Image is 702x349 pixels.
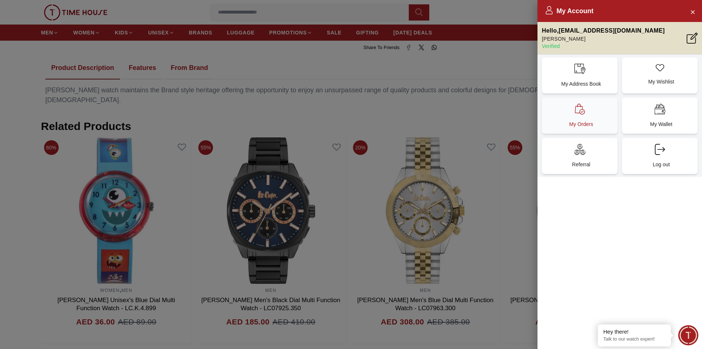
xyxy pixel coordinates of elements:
h2: My Account [545,6,593,16]
p: Referral [548,161,615,168]
p: My Orders [548,120,615,128]
button: Close Account [687,6,698,18]
div: Chat Widget [678,325,698,345]
p: [PERSON_NAME] [542,35,665,42]
p: Verified [542,42,665,50]
p: Hello , [EMAIL_ADDRESS][DOMAIN_NAME] [542,26,665,35]
p: My Wallet [628,120,695,128]
p: My Wishlist [628,78,695,85]
p: Log out [628,161,695,168]
p: Talk to our watch expert! [603,336,665,342]
div: Hey there! [603,328,665,335]
p: My Address Book [548,80,615,88]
